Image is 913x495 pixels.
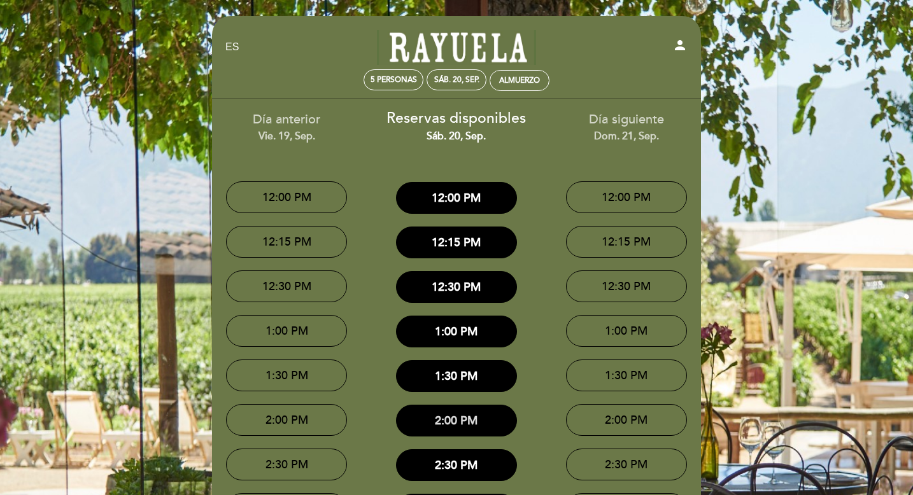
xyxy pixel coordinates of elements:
button: 2:30 PM [566,449,687,480]
button: 1:30 PM [226,359,347,391]
button: 12:00 PM [396,182,517,214]
button: 12:15 PM [566,226,687,258]
div: vie. 19, sep. [211,129,362,144]
div: sáb. 20, sep. [434,75,479,85]
div: dom. 21, sep. [551,129,702,144]
button: 1:00 PM [566,315,687,347]
button: person [672,38,688,57]
button: 12:30 PM [566,270,687,302]
button: 2:00 PM [566,404,687,436]
button: 12:30 PM [226,270,347,302]
button: 2:00 PM [396,405,517,436]
span: 5 personas [371,75,417,85]
button: 12:30 PM [396,271,517,303]
div: Reservas disponibles [381,108,532,144]
button: 1:00 PM [226,315,347,347]
button: 12:15 PM [226,226,347,258]
button: 12:15 PM [396,227,517,258]
button: 2:30 PM [396,449,517,481]
button: 12:00 PM [226,181,347,213]
button: 1:00 PM [396,316,517,347]
div: Almuerzo [499,76,540,85]
button: 1:30 PM [566,359,687,391]
button: 2:00 PM [226,404,347,436]
i: person [672,38,688,53]
button: 12:00 PM [566,181,687,213]
button: 2:30 PM [226,449,347,480]
div: Día anterior [211,111,362,143]
div: sáb. 20, sep. [381,129,532,144]
a: Rayuela [377,30,536,65]
div: Día siguiente [551,111,702,143]
button: 1:30 PM [396,360,517,392]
